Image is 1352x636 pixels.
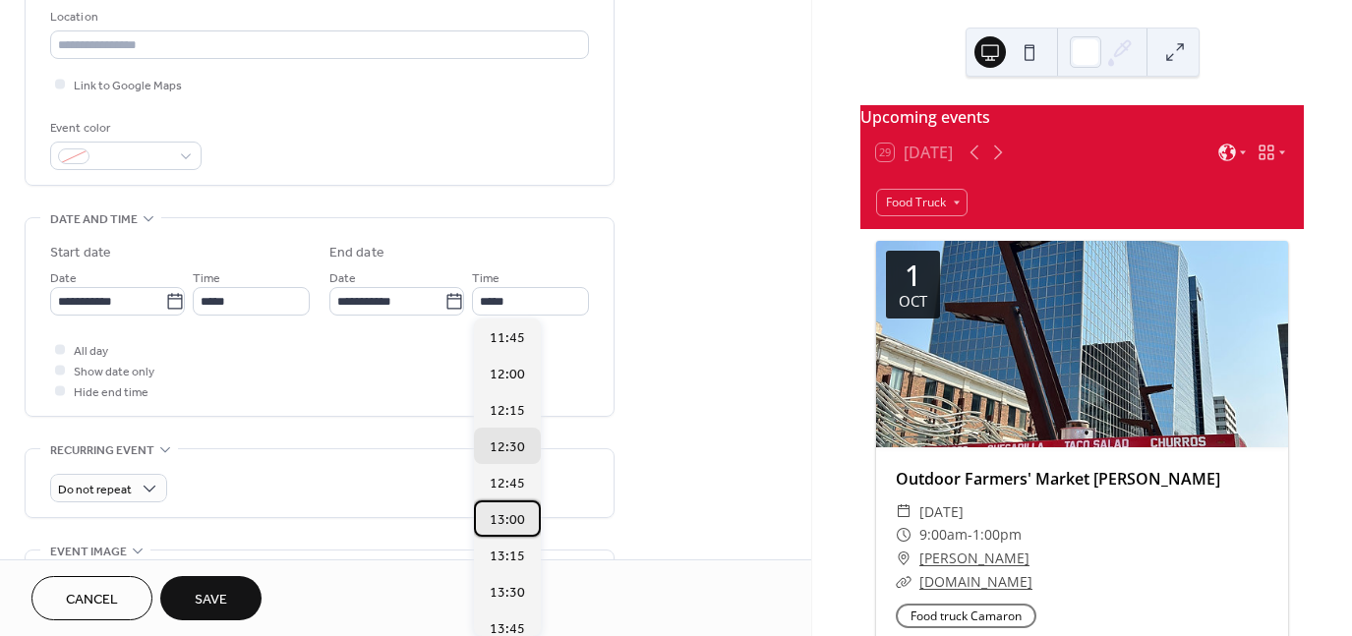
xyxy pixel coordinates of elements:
[74,362,154,382] span: Show date only
[31,576,152,620] button: Cancel
[896,523,911,547] div: ​
[490,436,525,457] span: 12:30
[329,268,356,289] span: Date
[896,500,911,524] div: ​
[50,243,111,263] div: Start date
[490,546,525,566] span: 13:15
[74,76,182,96] span: Link to Google Maps
[58,479,132,501] span: Do not repeat
[919,500,964,524] span: [DATE]
[972,523,1022,547] span: 1:00pm
[50,440,154,461] span: Recurring event
[896,547,911,570] div: ​
[490,364,525,384] span: 12:00
[50,542,127,562] span: Event image
[160,576,262,620] button: Save
[490,582,525,603] span: 13:30
[193,268,220,289] span: Time
[899,294,927,309] div: Oct
[968,523,972,547] span: -
[860,105,1304,129] div: Upcoming events
[490,327,525,348] span: 11:45
[896,570,911,594] div: ​
[50,209,138,230] span: Date and time
[329,243,384,263] div: End date
[50,7,585,28] div: Location
[66,590,118,610] span: Cancel
[50,118,198,139] div: Event color
[50,268,77,289] span: Date
[490,400,525,421] span: 12:15
[919,547,1029,570] a: [PERSON_NAME]
[919,572,1032,591] a: [DOMAIN_NAME]
[490,509,525,530] span: 13:00
[905,260,921,290] div: 1
[490,473,525,493] span: 12:45
[919,523,968,547] span: 9:00am
[74,382,148,403] span: Hide end time
[74,341,108,362] span: All day
[472,268,500,289] span: Time
[896,468,1220,490] a: Outdoor Farmers' Market [PERSON_NAME]
[195,590,227,610] span: Save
